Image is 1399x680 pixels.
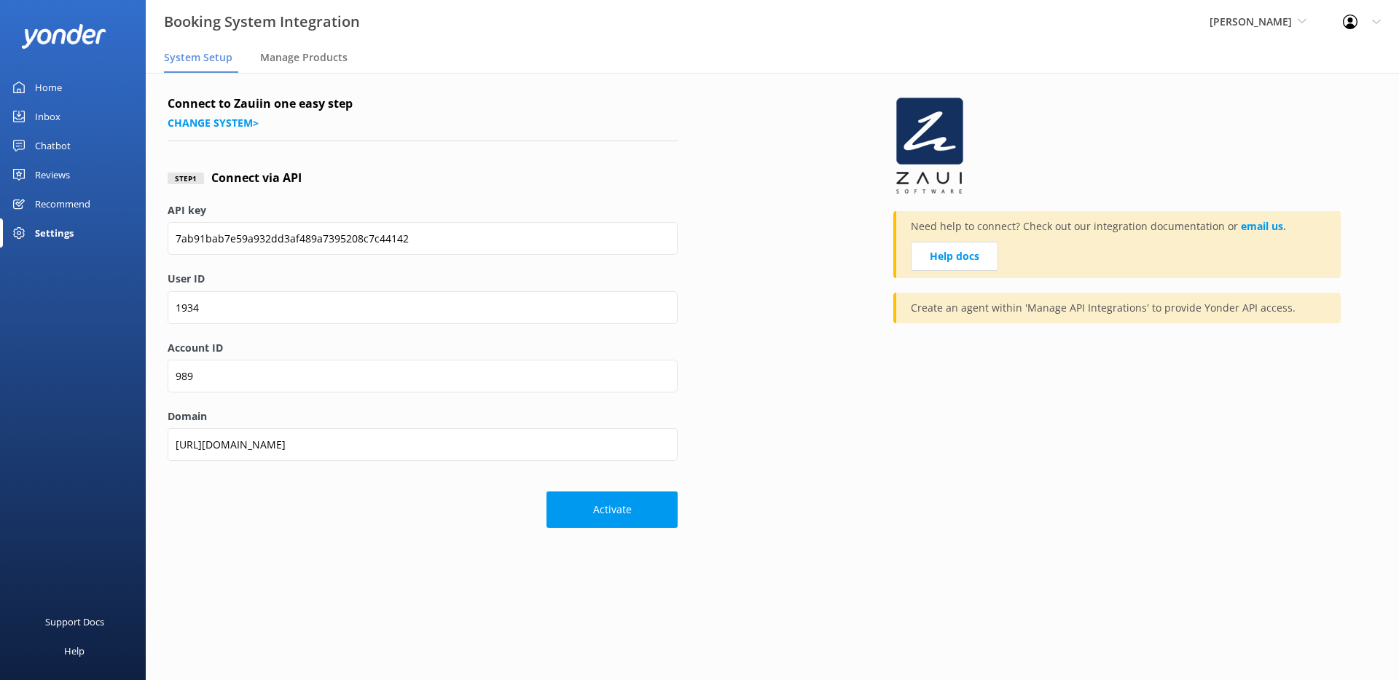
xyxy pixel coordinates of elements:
[168,360,678,392] input: Account ID
[168,428,678,461] input: Domain
[911,218,1286,242] p: Need help to connect? Check out our integration documentation or
[64,636,85,665] div: Help
[35,160,70,189] div: Reviews
[893,293,1341,323] div: Create an agent within 'Manage API Integrations' to provide Yonder API access.
[168,173,204,184] div: Step 1
[22,24,106,48] img: yonder-white-logo.png
[893,95,966,197] img: 1633406817..png
[911,242,998,271] a: Help docs
[168,291,678,324] input: User ID
[1210,15,1292,28] span: [PERSON_NAME]
[168,202,678,218] label: API key
[168,222,678,255] input: API key
[35,73,62,102] div: Home
[164,10,360,33] h3: Booking System Integration
[168,340,678,356] label: Account ID
[35,131,71,160] div: Chatbot
[260,50,348,65] span: Manage Products
[164,50,232,65] span: System Setup
[35,218,74,248] div: Settings
[45,607,104,636] div: Support Docs
[1241,219,1286,233] a: email us.
[211,169,302,188] h4: Connect via API
[35,189,90,218] div: Recommend
[168,408,678,424] label: Domain
[168,116,259,130] a: Change system>
[35,102,60,131] div: Inbox
[168,271,678,287] label: User ID
[546,491,678,528] button: Activate
[168,95,678,114] h4: Connect to Zaui in one easy step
